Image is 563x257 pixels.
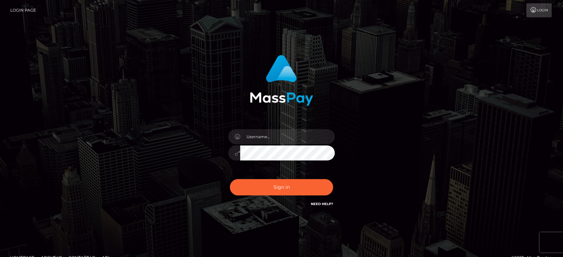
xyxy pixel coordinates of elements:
a: Need Help? [311,202,333,206]
a: Login Page [10,3,36,17]
img: MassPay Login [250,55,313,106]
button: Sign in [230,179,333,195]
a: Login [526,3,552,17]
input: Username... [240,129,335,144]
